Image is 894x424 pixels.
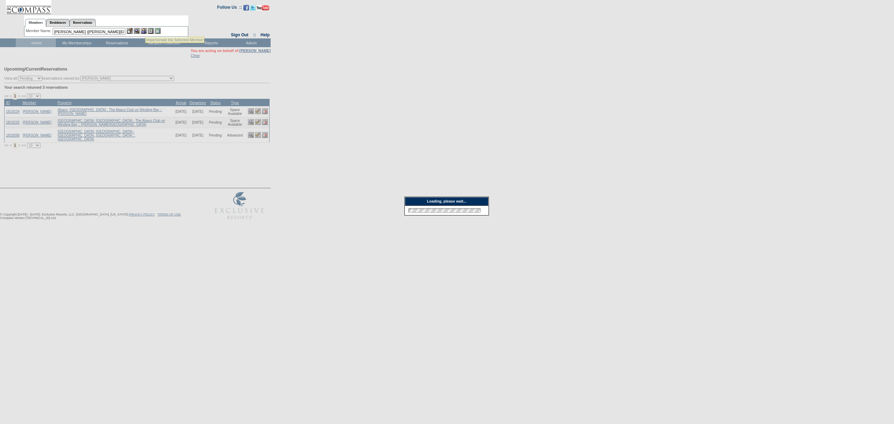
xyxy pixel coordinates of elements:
img: Impersonate [141,28,147,34]
a: Residences [46,19,69,26]
a: Members [25,19,46,27]
div: Member Name: [26,28,53,34]
img: loading.gif [406,207,483,214]
div: Loading, please wait... [405,197,489,206]
a: Reservations [69,19,96,26]
img: Subscribe to our YouTube Channel [257,5,269,10]
a: Subscribe to our YouTube Channel [257,7,269,11]
a: Become our fan on Facebook [243,7,249,11]
a: Sign Out [231,32,248,37]
img: View [134,28,140,34]
img: Become our fan on Facebook [243,5,249,10]
a: Help [261,32,270,37]
span: :: [253,32,256,37]
img: Follow us on Twitter [250,5,256,10]
a: Follow us on Twitter [250,7,256,11]
td: Follow Us :: [217,4,242,13]
img: Reservations [148,28,154,34]
img: b_edit.gif [127,28,133,34]
img: b_calculator.gif [155,28,161,34]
